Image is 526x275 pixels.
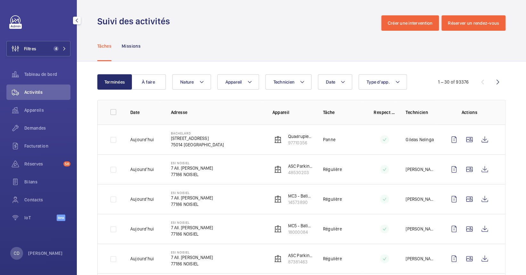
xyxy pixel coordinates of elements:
p: [PERSON_NAME] [406,255,436,262]
p: Gildas Ndinga [406,136,433,143]
p: MC3 - Batiment Administratif - 63031 [288,193,313,199]
span: Technicien [273,79,295,85]
p: ASC Parking Gauche - 2401446 [288,163,313,169]
img: elevator.svg [274,225,282,233]
p: [PERSON_NAME] [28,250,63,256]
span: Date [326,79,335,85]
span: Activités [24,89,70,95]
p: Respect délai [374,109,395,116]
p: [STREET_ADDRESS] [171,135,224,142]
button: Terminées [97,74,132,90]
p: 77186 NOISIEL [171,231,213,237]
span: Tableau de bord [24,71,70,77]
p: 18000084 [288,229,313,235]
p: Aujourd'hui [130,166,154,173]
button: Appareil [217,74,259,90]
button: Réserver un rendez-vous [441,15,506,31]
button: Créer une intervention [381,15,439,31]
p: 48530203 [288,169,313,176]
p: [PERSON_NAME] [406,226,436,232]
img: elevator.svg [274,166,282,173]
p: Régulière [323,226,342,232]
p: [PERSON_NAME] [406,166,436,173]
p: Missions [122,43,141,49]
p: ESI NOISIEL [171,191,213,195]
button: Type d'app. [359,74,407,90]
span: Appareil [225,79,242,85]
p: 7 All. [PERSON_NAME] [171,224,213,231]
p: 97710356 [288,140,313,146]
p: 77186 NOISIEL [171,261,213,267]
span: Filtres [24,45,36,52]
p: 14573890 [288,199,313,206]
span: Beta [57,214,65,221]
p: Aujourd'hui [130,196,154,202]
p: 7 All. [PERSON_NAME] [171,254,213,261]
span: Contacts [24,197,70,203]
p: CD [14,250,19,256]
span: Demandes [24,125,70,131]
p: [PERSON_NAME] [406,196,436,202]
p: ASC Parking Droit - 2401447 [288,252,313,259]
p: 87381463 [288,259,313,265]
p: Quadruplex gauche jaune [288,133,313,140]
p: 7 All. [PERSON_NAME] [171,195,213,201]
p: Appareil [272,109,313,116]
p: Aujourd'hui [130,136,154,143]
p: Aujourd'hui [130,255,154,262]
p: ESI NOISIEL [171,250,213,254]
button: Technicien [265,74,312,90]
h1: Suivi des activités [97,15,174,27]
p: Adresse [171,109,262,116]
button: Filtres4 [6,41,70,56]
p: Date [130,109,161,116]
button: Nature [172,74,211,90]
p: 75014 [GEOGRAPHIC_DATA] [171,142,224,148]
span: IoT [24,214,57,221]
span: Réserves [24,161,61,167]
p: Bachelard [171,131,224,135]
p: Panne [323,136,336,143]
button: Date [318,74,352,90]
p: Régulière [323,196,342,202]
p: ESI NOISIEL [171,161,213,165]
p: ESI NOISIEL [171,221,213,224]
img: elevator.svg [274,255,282,263]
span: Bilans [24,179,70,185]
span: Facturation [24,143,70,149]
p: Régulière [323,166,342,173]
p: Actions [446,109,492,116]
span: 58 [63,161,70,166]
p: Aujourd'hui [130,226,154,232]
button: À faire [131,74,166,90]
p: MC5 - Batiment Informatique - 63028 [288,222,313,229]
p: Régulière [323,255,342,262]
span: Nature [180,79,194,85]
p: 77186 NOISIEL [171,201,213,207]
p: Tâches [97,43,111,49]
p: Tâche [323,109,363,116]
span: Appareils [24,107,70,113]
p: 7 All. [PERSON_NAME] [171,165,213,171]
p: 77186 NOISIEL [171,171,213,178]
span: 4 [53,46,59,51]
img: elevator.svg [274,136,282,143]
div: 1 – 30 of 93376 [438,79,469,85]
p: Technicien [406,109,436,116]
span: Type d'app. [367,79,390,85]
img: elevator.svg [274,195,282,203]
